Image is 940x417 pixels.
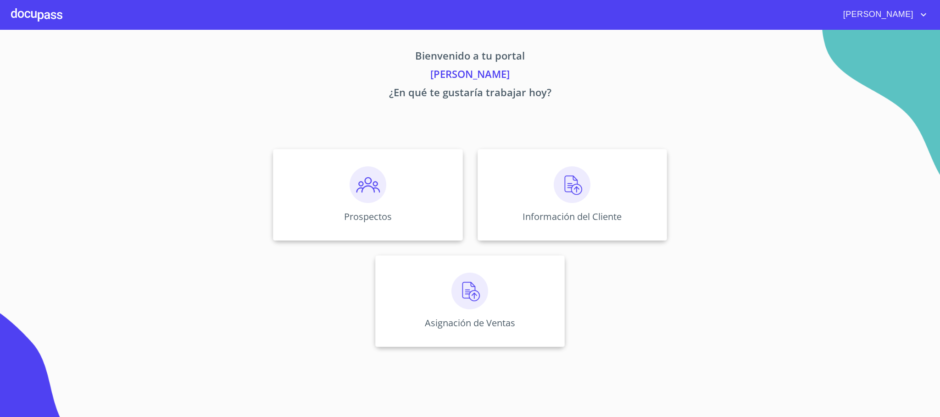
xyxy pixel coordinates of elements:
p: Bienvenido a tu portal [188,48,753,66]
span: [PERSON_NAME] [836,7,918,22]
p: Información del Cliente [523,210,622,223]
img: carga.png [451,273,488,309]
p: Asignación de Ventas [425,317,515,329]
img: carga.png [554,166,590,203]
button: account of current user [836,7,929,22]
p: ¿En qué te gustaría trabajar hoy? [188,85,753,103]
p: Prospectos [344,210,392,223]
p: [PERSON_NAME] [188,66,753,85]
img: prospectos.png [350,166,386,203]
